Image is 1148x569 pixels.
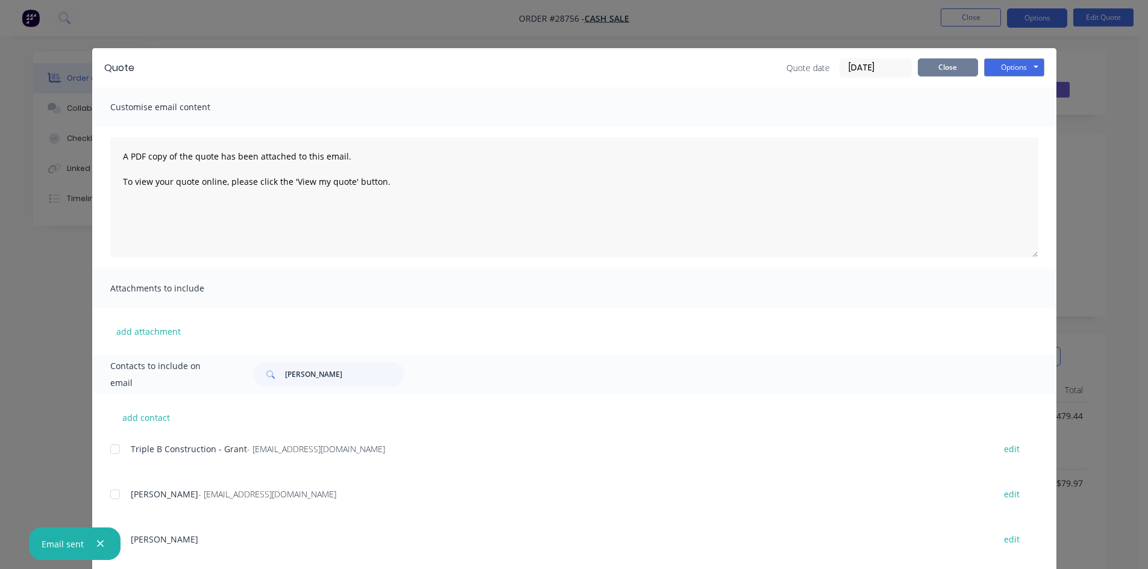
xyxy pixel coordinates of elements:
div: Email sent [42,538,84,550]
button: add contact [110,408,183,426]
button: edit [997,441,1027,457]
span: Customise email content [110,99,243,116]
input: Search... [285,362,404,387]
textarea: A PDF copy of the quote has been attached to this email. To view your quote online, please click ... [110,137,1038,258]
span: [PERSON_NAME] [131,488,198,500]
button: add attachment [110,322,187,340]
span: - [EMAIL_ADDRESS][DOMAIN_NAME] [247,443,385,455]
button: Options [984,58,1044,76]
span: [PERSON_NAME] [131,533,198,545]
span: - [EMAIL_ADDRESS][DOMAIN_NAME] [198,488,336,500]
span: Contacts to include on email [110,358,224,391]
span: Attachments to include [110,280,243,297]
div: Quote [104,61,134,75]
button: Close [918,58,978,76]
span: Quote date [786,61,830,74]
button: edit [997,531,1027,547]
button: edit [997,486,1027,502]
span: Triple B Construction - Grant [131,443,247,455]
